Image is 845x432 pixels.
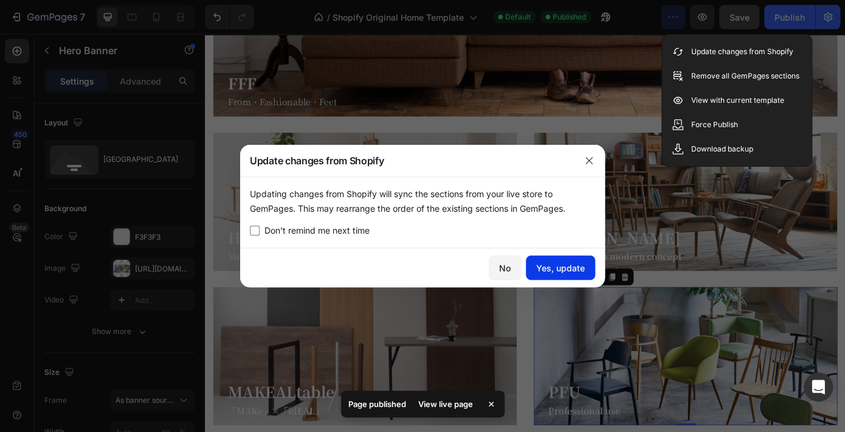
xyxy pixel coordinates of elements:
div: No [499,262,511,274]
p: Download backup [691,143,753,155]
h3: Scandinavian modern concept [390,244,584,264]
p: Update changes from Shopify [691,46,793,58]
p: Update changes from Shopify [250,153,384,168]
h3: Simple and cozy [24,244,219,264]
h3: PFU [390,395,584,420]
div: Hero Banner [390,271,438,282]
h3: FFF [24,44,219,68]
div: Yes, update [536,262,585,274]
span: Don’t remind me next time [264,223,370,238]
button: No [489,256,521,280]
div: Updating changes from Shopify will sync the sections from your live store to GemPages. This may r... [250,187,595,216]
h3: [PERSON_NAME] [390,220,584,244]
button: Yes, update [526,256,595,280]
h3: MAKEALtable [24,395,219,420]
div: Open Intercom Messenger [804,372,833,402]
p: Force Publish [691,119,738,131]
p: View with current template [691,94,784,106]
p: Remove all GemPages sections [691,70,799,82]
h3: From・Fashionable・Feet [24,68,219,88]
h3: HOCCA [24,220,219,244]
div: View live page [411,395,480,413]
p: Page published [348,398,406,410]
